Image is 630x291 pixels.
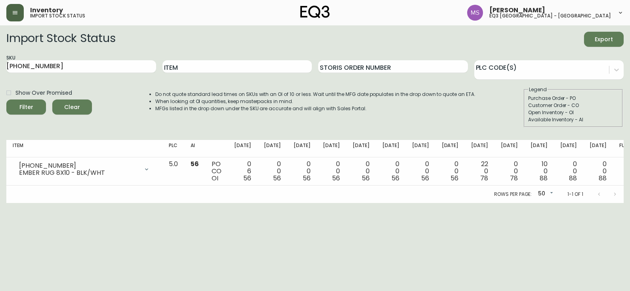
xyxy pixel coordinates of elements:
div: 0 0 [501,161,518,182]
th: [DATE] [376,140,406,157]
th: [DATE] [554,140,584,157]
th: [DATE] [317,140,346,157]
th: [DATE] [287,140,317,157]
h5: eq3 [GEOGRAPHIC_DATA] - [GEOGRAPHIC_DATA] [489,13,611,18]
th: AI [184,140,205,157]
span: 56 [191,159,199,168]
div: Customer Order - CO [528,102,619,109]
th: Item [6,140,162,157]
span: [PERSON_NAME] [489,7,545,13]
li: MFGs listed in the drop down under the SKU are accurate and will align with Sales Portal. [155,105,475,112]
span: Export [590,34,617,44]
th: [DATE] [524,140,554,157]
li: Do not quote standard lead times on SKUs with an OI of 10 or less. Wait until the MFG date popula... [155,91,475,98]
div: 0 6 [234,161,251,182]
span: Clear [59,102,86,112]
button: Export [584,32,624,47]
div: 50 [535,188,555,201]
span: 56 [303,174,311,183]
span: 78 [510,174,518,183]
div: 22 0 [471,161,488,182]
div: Purchase Order - PO [528,95,619,102]
button: Filter [6,100,46,115]
h5: import stock status [30,13,85,18]
span: 56 [451,174,458,183]
img: 1b6e43211f6f3cc0b0729c9049b8e7af [467,5,483,21]
p: 1-1 of 1 [567,191,583,198]
th: [DATE] [435,140,465,157]
p: Rows per page: [494,191,532,198]
div: 0 0 [353,161,370,182]
div: Available Inventory - AI [528,116,619,123]
li: When looking at OI quantities, keep masterpacks in mind. [155,98,475,105]
span: Show Over Promised [15,89,72,97]
div: 0 0 [590,161,607,182]
button: Clear [52,100,92,115]
div: Open Inventory - OI [528,109,619,116]
span: 56 [273,174,281,183]
h2: Import Stock Status [6,32,115,47]
span: 56 [243,174,251,183]
span: 56 [391,174,399,183]
span: 88 [599,174,607,183]
span: 56 [362,174,370,183]
div: 0 0 [264,161,281,182]
th: [DATE] [228,140,258,157]
th: [DATE] [583,140,613,157]
th: [DATE] [346,140,376,157]
div: 0 0 [560,161,577,182]
div: EMBER RUG 8X10 - BLK/WHT [19,169,139,176]
th: [DATE] [494,140,524,157]
th: [DATE] [465,140,494,157]
div: 0 0 [323,161,340,182]
div: [PHONE_NUMBER]EMBER RUG 8X10 - BLK/WHT [13,161,156,178]
span: Inventory [30,7,63,13]
div: 0 0 [412,161,429,182]
div: 0 0 [442,161,459,182]
div: 0 0 [382,161,399,182]
div: 0 0 [294,161,311,182]
div: 10 0 [531,161,548,182]
div: PO CO [212,161,221,182]
th: [DATE] [406,140,435,157]
span: 56 [332,174,340,183]
div: [PHONE_NUMBER] [19,162,139,169]
legend: Legend [528,86,548,93]
th: PLC [162,140,184,157]
span: 56 [421,174,429,183]
span: 88 [569,174,577,183]
img: logo [300,6,330,18]
span: 78 [480,174,488,183]
span: OI [212,174,218,183]
span: 88 [540,174,548,183]
td: 5.0 [162,157,184,186]
th: [DATE] [258,140,287,157]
